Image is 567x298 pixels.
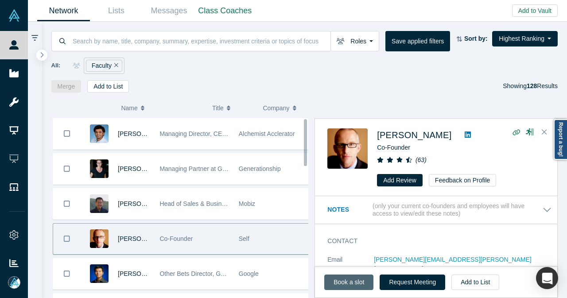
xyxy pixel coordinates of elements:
button: Request Meeting [380,275,445,290]
button: Close [538,125,551,139]
a: [PERSON_NAME][EMAIL_ADDRESS][PERSON_NAME][DOMAIN_NAME] [374,256,532,272]
button: Roles [330,31,379,51]
img: Steven Kan's Profile Image [90,264,109,283]
a: [PERSON_NAME] [118,165,169,172]
img: Robert Winder's Profile Image [90,229,109,248]
button: Add to List [87,80,129,93]
dt: Email [327,255,374,283]
p: (only your current co-founders and employees will have access to view/edit these notes) [373,202,543,217]
button: Bookmark [53,154,81,184]
a: Book a slot [324,275,373,290]
strong: Sort by: [464,35,488,42]
button: Bookmark [53,259,81,289]
span: All: [51,61,61,70]
button: Bookmark [53,224,81,254]
input: Search by name, title, company, summary, expertise, investment criteria or topics of focus [72,31,330,51]
button: Merge [51,80,82,93]
i: ( 63 ) [416,156,427,163]
a: Messages [143,0,195,21]
h3: Notes [327,205,371,214]
button: Title [212,99,254,117]
span: Google [239,270,259,277]
span: Name [121,99,137,117]
button: Add to List [451,275,499,290]
button: Bookmark [53,118,81,149]
img: Robert Winder's Profile Image [327,128,368,169]
span: Company [263,99,290,117]
span: Title [212,99,224,117]
img: Alchemist Vault Logo [8,9,20,22]
div: Showing [503,80,558,93]
button: Remove Filter [112,61,118,71]
span: Managing Partner at Generationship [159,165,260,172]
h3: Contact [327,236,539,246]
span: Co-Founder [159,235,193,242]
a: Report a bug! [554,119,567,160]
img: Michael Chang's Profile Image [90,194,109,213]
span: Managing Director, CEO Quest [159,130,245,137]
img: Mia Scott's Account [8,276,20,289]
div: Faculty [86,60,122,72]
button: Add Review [377,174,423,186]
button: Name [121,99,203,117]
span: Generationship [239,165,281,172]
span: Alchemist Acclerator [239,130,295,137]
button: Feedback on Profile [429,174,497,186]
a: [PERSON_NAME] [118,270,169,277]
button: Highest Ranking [492,31,558,46]
span: Self [239,235,249,242]
button: Notes (only your current co-founders and employees will have access to view/edit these notes) [327,202,551,217]
span: Other Bets Director, Google [159,270,236,277]
img: Gnani Palanikumar's Profile Image [90,124,109,143]
span: Head of Sales & Business Development (interim) [159,200,294,207]
span: Co-Founder [377,144,410,151]
button: Bookmark [53,189,81,219]
strong: 128 [527,82,537,89]
button: Save applied filters [385,31,450,51]
a: Class Coaches [195,0,255,21]
img: Rachel Chalmers's Profile Image [90,159,109,178]
span: Mobiz [239,200,255,207]
a: [PERSON_NAME] [377,130,451,140]
a: [PERSON_NAME] [118,130,169,137]
button: Add to Vault [512,4,558,17]
a: Lists [90,0,143,21]
a: [PERSON_NAME] [118,235,169,242]
a: Network [37,0,90,21]
a: [PERSON_NAME] [118,200,169,207]
button: Company [263,99,305,117]
span: Results [527,82,558,89]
